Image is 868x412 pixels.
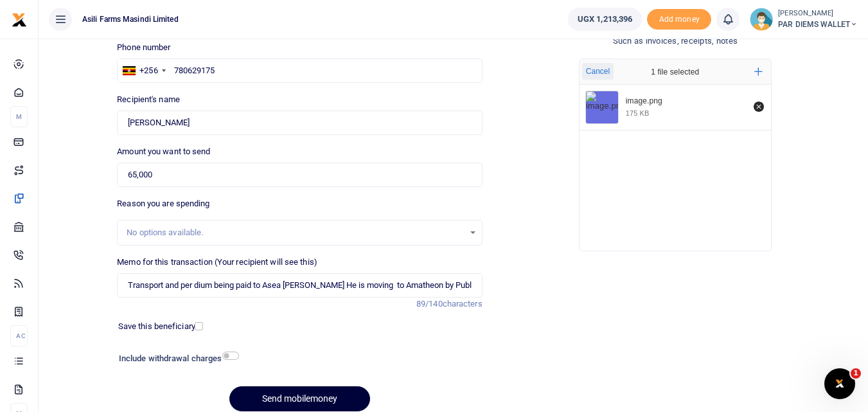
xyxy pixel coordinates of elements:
[493,34,858,48] h4: Such as invoices, receipts, notes
[626,96,747,107] div: image.png
[117,163,482,187] input: UGX
[621,59,730,85] div: 1 file selected
[117,197,209,210] label: Reason you are spending
[127,226,463,239] div: No options available.
[117,111,482,135] input: Loading name...
[851,368,861,379] span: 1
[578,13,632,26] span: UGX 1,213,396
[416,299,443,309] span: 89/140
[117,273,482,298] input: Enter extra information
[119,354,233,364] h6: Include withdrawal charges
[778,19,858,30] span: PAR DIEMS WALLET
[443,299,483,309] span: characters
[229,386,370,411] button: Send mobilemoney
[117,256,317,269] label: Memo for this transaction (Your recipient will see this)
[586,91,618,123] img: image.png
[10,106,28,127] li: M
[749,62,768,81] button: Add more files
[118,320,195,333] label: Save this beneficiary
[10,325,28,346] li: Ac
[77,13,184,25] span: Asili Farms Masindi Limited
[117,145,210,158] label: Amount you want to send
[568,8,642,31] a: UGX 1,213,396
[117,58,482,83] input: Enter phone number
[647,9,711,30] li: Toup your wallet
[824,368,855,399] iframe: Intercom live chat
[12,12,27,28] img: logo-small
[117,93,180,106] label: Recipient's name
[563,8,647,31] li: Wallet ballance
[626,109,650,118] div: 175 KB
[117,41,170,54] label: Phone number
[118,59,169,82] div: Uganda: +256
[582,63,614,80] button: Cancel
[752,100,766,114] button: Remove file
[778,8,858,19] small: [PERSON_NAME]
[750,8,773,31] img: profile-user
[750,8,858,31] a: profile-user [PERSON_NAME] PAR DIEMS WALLET
[647,9,711,30] span: Add money
[579,58,772,251] div: File Uploader
[139,64,157,77] div: +256
[647,13,711,23] a: Add money
[12,14,27,24] a: logo-small logo-large logo-large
